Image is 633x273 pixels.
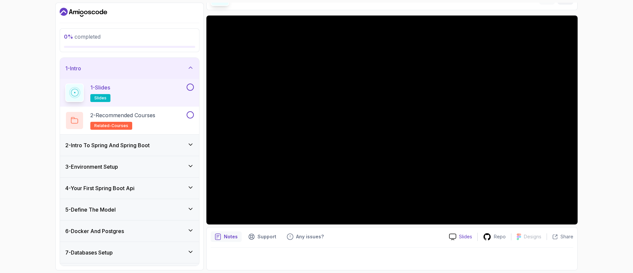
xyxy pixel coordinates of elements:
p: Notes [224,233,238,240]
button: Feedback button [283,231,328,242]
button: 1-Intro [60,58,199,79]
p: 1 - Slides [90,84,110,91]
p: Slides [459,233,472,240]
button: 5-Define The Model [60,199,199,220]
span: related-courses [94,123,128,128]
button: 2-Intro To Spring And Spring Boot [60,135,199,156]
p: 2 - Recommended Courses [90,111,155,119]
h3: 1 - Intro [65,64,81,72]
p: Share [560,233,573,240]
p: Support [257,233,276,240]
span: completed [64,33,101,40]
button: Support button [244,231,280,242]
span: slides [94,95,106,101]
button: 7-Databases Setup [60,242,199,263]
button: 4-Your First Spring Boot Api [60,178,199,199]
span: 0 % [64,33,73,40]
button: Share [547,233,573,240]
a: Slides [444,233,477,240]
p: Designs [524,233,541,240]
button: 1-Slidesslides [65,84,194,102]
p: Any issues? [296,233,324,240]
button: 6-Docker And Postgres [60,221,199,242]
p: Repo [494,233,506,240]
h3: 5 - Define The Model [65,206,116,214]
h3: 7 - Databases Setup [65,249,113,256]
a: Repo [478,233,511,241]
button: notes button [211,231,242,242]
button: 2-Recommended Coursesrelated-courses [65,111,194,130]
a: Dashboard [60,7,107,17]
button: 3-Environment Setup [60,156,199,177]
h3: 4 - Your First Spring Boot Api [65,184,135,192]
h3: 6 - Docker And Postgres [65,227,124,235]
h3: 3 - Environment Setup [65,163,118,171]
h3: 2 - Intro To Spring And Spring Boot [65,141,150,149]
